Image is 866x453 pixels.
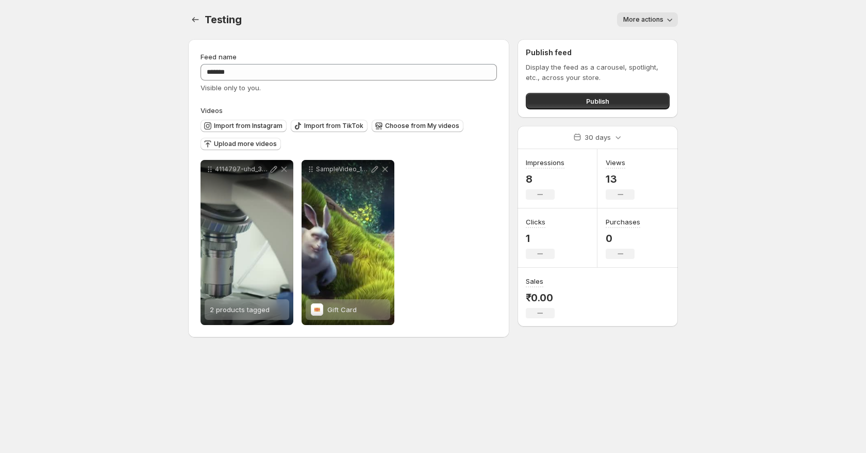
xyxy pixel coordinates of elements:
p: 13 [606,173,635,185]
div: 4114797-uhd_3840_2160_25fps2 products tagged [201,160,293,325]
button: Upload more videos [201,138,281,150]
span: Visible only to you. [201,84,261,92]
p: 8 [526,173,564,185]
h3: Purchases [606,217,640,227]
p: 1 [526,232,555,245]
h3: Clicks [526,217,545,227]
button: Import from TikTok [291,120,368,132]
span: Import from TikTok [304,122,363,130]
button: Publish [526,93,670,109]
h3: Sales [526,276,543,286]
p: ₹0.00 [526,292,555,304]
h3: Views [606,157,625,168]
span: Testing [205,13,242,26]
p: 4114797-uhd_3840_2160_25fps [215,165,269,173]
img: Gift Card [311,303,323,316]
span: Upload more videos [214,140,277,148]
p: 0 [606,232,640,245]
div: SampleVideo_1280x720_5mbGift CardGift Card [302,160,394,325]
span: Publish [586,96,609,106]
p: Display the feed as a carousel, spotlight, etc., across your store. [526,62,670,83]
p: 30 days [585,132,611,142]
span: Choose from My videos [385,122,459,130]
span: Feed name [201,53,237,61]
h2: Publish feed [526,47,670,58]
button: Choose from My videos [372,120,463,132]
h3: Impressions [526,157,564,168]
button: Import from Instagram [201,120,287,132]
button: Settings [188,12,203,27]
span: Videos [201,106,223,115]
p: SampleVideo_1280x720_5mb [316,165,370,173]
span: Gift Card [327,305,357,314]
span: 2 products tagged [210,305,270,314]
span: More actions [623,15,663,24]
span: Import from Instagram [214,122,282,130]
button: More actions [617,12,678,27]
